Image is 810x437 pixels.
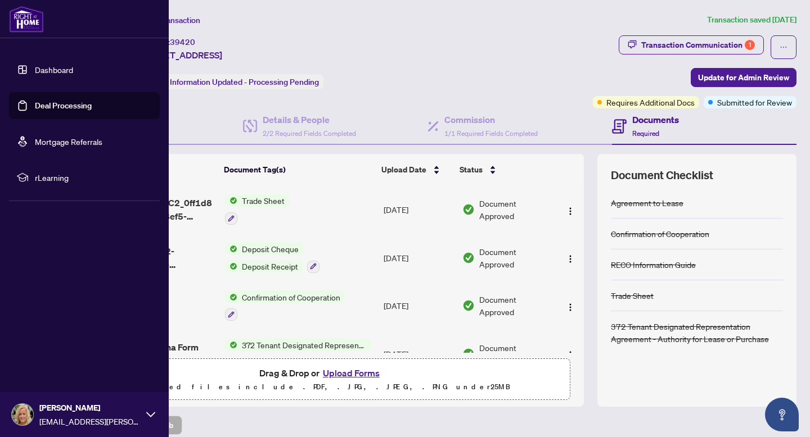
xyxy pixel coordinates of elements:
span: Document Approved [479,293,552,318]
h4: Details & People [263,113,356,126]
span: Update for Admin Review [698,69,789,87]
h4: Documents [632,113,679,126]
p: Supported files include .PDF, .JPG, .JPEG, .PNG under 25 MB [79,380,563,394]
span: Document Checklist [611,167,713,183]
div: Agreement to Lease [611,197,683,209]
div: Status: [139,74,323,89]
img: Document Status [462,203,475,216]
button: Logo [561,297,579,315]
button: Transaction Communication1 [619,35,764,54]
div: Confirmation of Cooperation [611,227,709,240]
img: Logo [566,207,575,216]
div: Transaction Communication [641,36,755,54]
span: View Transaction [140,15,200,25]
th: Document Tag(s) [219,154,377,185]
td: [DATE] [379,282,458,330]
span: 1/1 Required Fields Completed [444,129,538,138]
button: Upload Forms [319,366,383,380]
span: [STREET_ADDRESS] [139,48,222,62]
span: rLearning [35,171,152,184]
button: Logo [561,249,579,267]
th: Upload Date [377,154,455,185]
span: 39420 [170,37,195,47]
span: Document Approved [479,342,552,366]
span: Document Approved [479,245,552,270]
div: 1 [745,40,755,50]
button: Update for Admin Review [691,68,796,87]
span: Confirmation of Cooperation [237,291,345,303]
img: Logo [566,254,575,263]
button: Status Icon372 Tenant Designated Representation Agreement - Authority for Lease or Purchase [225,339,371,369]
img: Status Icon [225,243,237,255]
article: Transaction saved [DATE] [707,13,796,26]
a: Mortgage Referrals [35,136,102,147]
a: Deal Processing [35,101,92,111]
img: Status Icon [225,339,237,351]
td: [DATE] [379,185,458,234]
div: RECO Information Guide [611,258,696,271]
img: Logo [566,303,575,312]
span: Drag & Drop orUpload FormsSupported files include .PDF, .JPG, .JPEG, .PNG under25MB [73,359,570,400]
span: Trade Sheet [237,194,289,207]
img: Status Icon [225,291,237,303]
span: Submitted for Review [717,96,792,108]
h4: Commission [444,113,538,126]
span: Document Approved [479,197,552,222]
span: Deposit Receipt [237,260,303,272]
span: 372 Tenant Designated Representation Agreement - Authority for Lease or Purchase [237,339,371,351]
td: [DATE] [379,330,458,378]
span: Status [460,163,483,176]
img: Document Status [462,348,475,360]
button: Status IconDeposit ChequeStatus IconDeposit Receipt [225,243,319,273]
button: Logo [561,201,579,219]
div: Trade Sheet [611,289,654,302]
button: Logo [561,345,579,363]
span: Requires Additional Docs [606,96,695,108]
span: Drag & Drop or [259,366,383,380]
img: Profile Icon [12,404,33,425]
span: 2/2 Required Fields Completed [263,129,356,138]
td: [DATE] [379,234,458,282]
span: Required [632,129,659,138]
th: Status [455,154,553,185]
button: Status IconConfirmation of Cooperation [225,291,345,321]
span: [EMAIL_ADDRESS][PERSON_NAME][DOMAIN_NAME] [39,415,141,427]
img: Logo [566,350,575,359]
button: Status IconTrade Sheet [225,194,289,225]
span: Information Updated - Processing Pending [170,77,319,87]
img: Document Status [462,299,475,312]
span: Upload Date [381,163,426,176]
img: logo [9,6,44,33]
span: [PERSON_NAME] [39,402,141,414]
div: 372 Tenant Designated Representation Agreement - Authority for Lease or Purchase [611,320,783,345]
button: Open asap [765,398,799,431]
img: Status Icon [225,260,237,272]
img: Status Icon [225,194,237,207]
a: Dashboard [35,65,73,75]
span: Deposit Cheque [237,243,303,255]
span: ellipsis [780,43,787,51]
img: Document Status [462,252,475,264]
